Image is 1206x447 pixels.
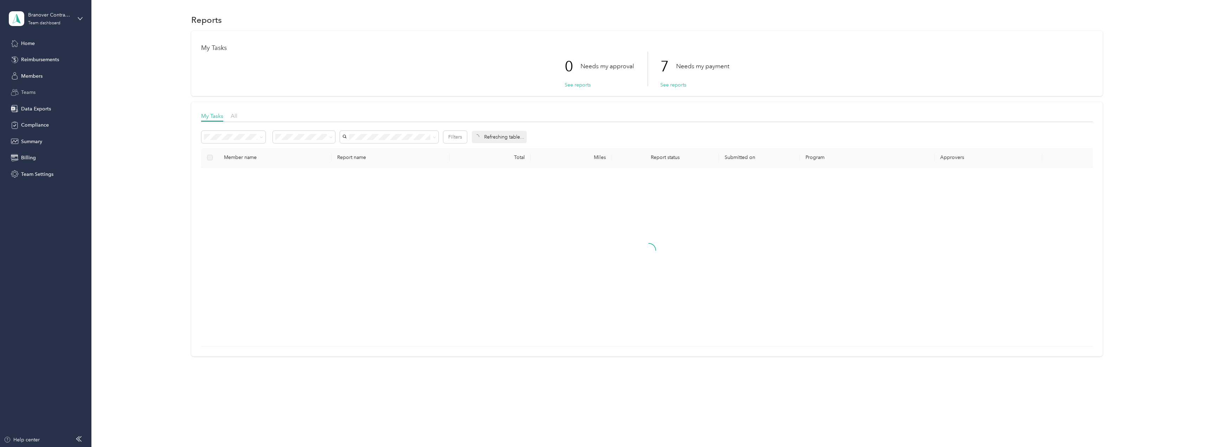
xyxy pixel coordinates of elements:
h1: My Tasks [201,44,1093,52]
p: 0 [565,52,580,81]
span: Compliance [21,121,49,129]
p: Needs my payment [676,62,729,71]
th: Report name [332,148,450,167]
div: Total [455,154,525,160]
div: Branover Contractors Inc [28,11,72,19]
span: Team Settings [21,171,53,178]
div: Team dashboard [28,21,60,25]
button: Help center [4,436,40,443]
th: Member name [218,148,332,167]
button: See reports [565,81,591,89]
div: Member name [224,154,326,160]
button: See reports [660,81,686,89]
span: Summary [21,138,42,145]
span: My Tasks [201,113,223,119]
button: Filters [443,131,467,143]
span: All [231,113,237,119]
th: Submitted on [719,148,800,167]
span: Members [21,72,43,80]
h1: Reports [191,16,222,24]
th: Program [800,148,935,167]
span: Report status [617,154,713,160]
th: Approvers [935,148,1042,167]
span: Billing [21,154,36,161]
p: 7 [660,52,676,81]
p: Needs my approval [580,62,634,71]
span: Data Exports [21,105,51,113]
span: Teams [21,89,36,96]
span: Reimbursements [21,56,59,63]
iframe: Everlance-gr Chat Button Frame [1167,408,1206,447]
div: Miles [536,154,606,160]
div: Refreshing table... [472,131,527,143]
span: Home [21,40,35,47]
